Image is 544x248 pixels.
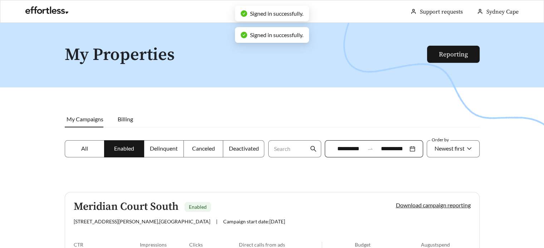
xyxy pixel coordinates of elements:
[81,145,88,152] span: All
[189,204,207,210] span: Enabled
[239,242,322,248] div: Direct calls from ads
[250,10,303,17] span: Signed in successfully.
[229,145,259,152] span: Deactivated
[367,146,373,152] span: to
[118,116,133,122] span: Billing
[310,146,317,152] span: search
[65,46,428,65] h1: My Properties
[216,218,217,224] span: |
[420,8,463,15] a: Support requests
[241,10,247,17] span: check-circle
[355,242,421,248] div: Budget
[140,242,190,248] div: Impressions
[114,145,134,152] span: Enabled
[74,242,140,248] div: CTR
[150,145,178,152] span: Delinquent
[192,145,215,152] span: Canceled
[427,46,480,63] button: Reporting
[250,31,303,38] span: Signed in successfully.
[486,8,519,15] span: Sydney Cape
[241,32,247,38] span: check-circle
[439,50,468,59] a: Reporting
[421,242,471,248] div: August spend
[435,145,465,152] span: Newest first
[396,202,471,208] a: Download campaign reporting
[74,201,178,213] h5: Meridian Court South
[67,116,103,122] span: My Campaigns
[223,218,285,224] span: Campaign start date: [DATE]
[74,218,210,224] span: [STREET_ADDRESS][PERSON_NAME] , [GEOGRAPHIC_DATA]
[189,242,239,248] div: Clicks
[367,146,373,152] span: swap-right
